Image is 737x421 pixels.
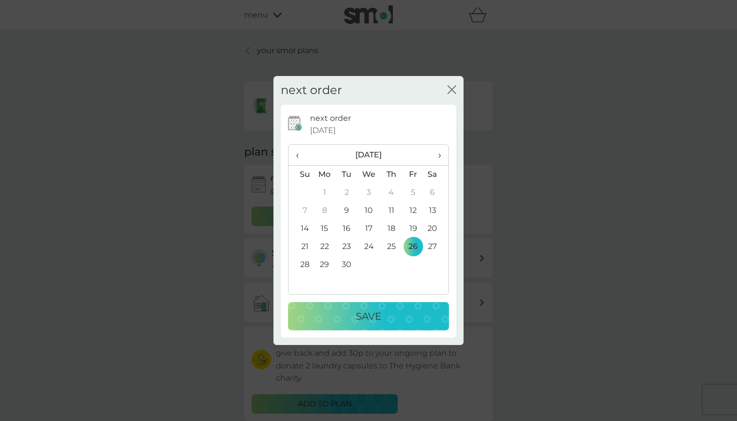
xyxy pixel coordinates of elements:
td: 16 [336,220,358,238]
button: Save [288,302,449,330]
td: 10 [358,202,380,220]
td: 2 [336,184,358,202]
th: Fr [402,165,424,184]
p: Save [356,308,381,324]
td: 23 [336,238,358,256]
td: 18 [380,220,402,238]
td: 21 [289,238,313,256]
th: Sa [424,165,448,184]
p: next order [310,112,351,125]
span: ‹ [296,145,306,165]
td: 3 [358,184,380,202]
td: 13 [424,202,448,220]
h2: next order [281,83,342,97]
td: 9 [336,202,358,220]
td: 26 [402,238,424,256]
td: 7 [289,202,313,220]
th: Su [289,165,313,184]
th: We [358,165,380,184]
td: 20 [424,220,448,238]
th: Th [380,165,402,184]
span: › [431,145,441,165]
td: 29 [313,256,336,274]
td: 22 [313,238,336,256]
td: 15 [313,220,336,238]
td: 8 [313,202,336,220]
td: 19 [402,220,424,238]
td: 17 [358,220,380,238]
button: close [447,85,456,96]
td: 30 [336,256,358,274]
th: Tu [336,165,358,184]
th: [DATE] [313,145,424,166]
td: 12 [402,202,424,220]
td: 11 [380,202,402,220]
td: 5 [402,184,424,202]
th: Mo [313,165,336,184]
span: [DATE] [310,124,336,137]
td: 14 [289,220,313,238]
td: 1 [313,184,336,202]
td: 4 [380,184,402,202]
td: 27 [424,238,448,256]
td: 25 [380,238,402,256]
td: 24 [358,238,380,256]
td: 6 [424,184,448,202]
td: 28 [289,256,313,274]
